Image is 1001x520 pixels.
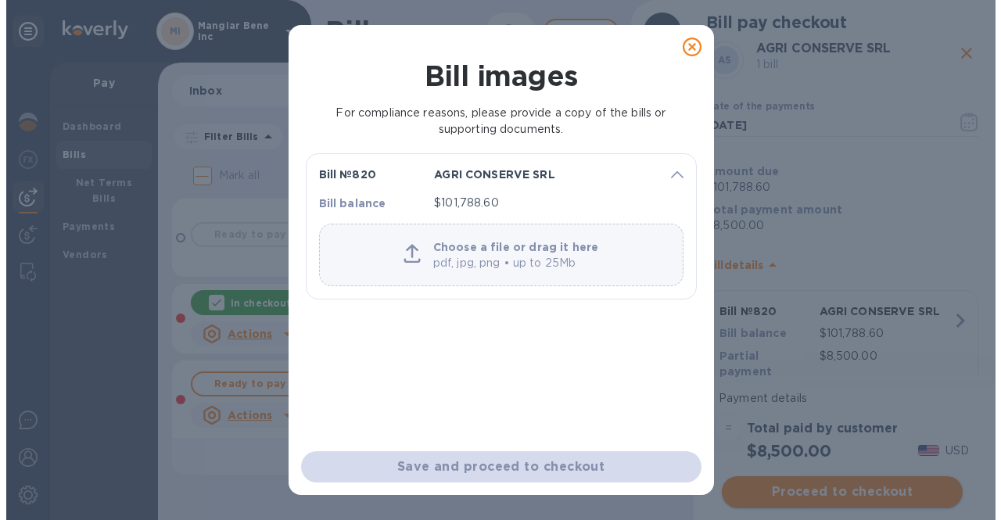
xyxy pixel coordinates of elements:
p: Bill № 820 [313,167,416,182]
p: Bill balance [313,195,416,211]
p: For compliance reasons, please provide a copy of the bills or supporting documents. [303,105,687,138]
h1: Bill images [418,59,572,92]
p: $101,788.60 [428,195,646,211]
p: pdf, jpg, png • up to 25Mb [427,255,592,271]
p: AGRI CONSERVE SRL [428,167,646,182]
p: Choose a file or drag it here [427,239,592,255]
